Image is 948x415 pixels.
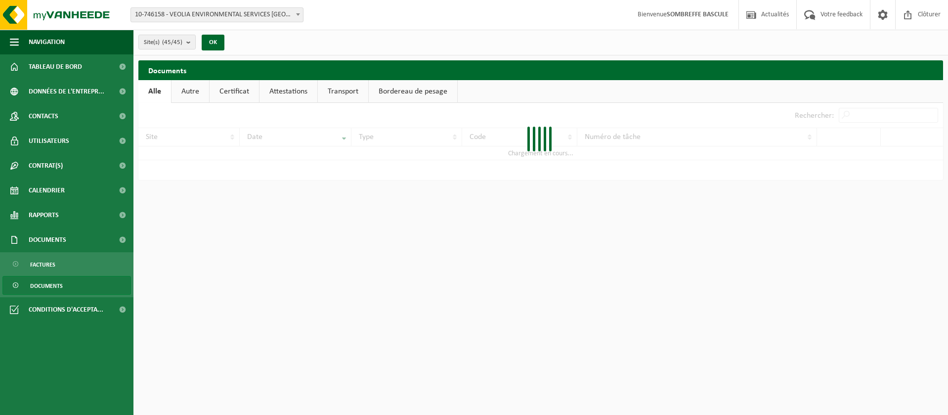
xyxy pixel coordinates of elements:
a: Factures [2,255,131,274]
span: Tableau de bord [29,54,82,79]
span: Calendrier [29,178,65,203]
span: Site(s) [144,35,182,50]
span: Conditions d'accepta... [29,297,103,322]
a: Attestations [259,80,317,103]
a: Certificat [210,80,259,103]
span: Navigation [29,30,65,54]
a: Bordereau de pesage [369,80,457,103]
span: Utilisateurs [29,129,69,153]
a: Transport [318,80,368,103]
span: Documents [30,277,63,295]
h2: Documents [138,60,943,80]
count: (45/45) [162,39,182,46]
a: Documents [2,276,131,295]
span: 10-746158 - VEOLIA ENVIRONMENTAL SERVICES WALLONIE - GRÂCE-HOLLOGNE [131,8,303,22]
a: Alle [138,80,171,103]
span: 10-746158 - VEOLIA ENVIRONMENTAL SERVICES WALLONIE - GRÂCE-HOLLOGNE [130,7,303,22]
strong: SOMBREFFE BASCULE [667,11,729,18]
span: Documents [29,228,66,252]
button: Site(s)(45/45) [138,35,196,49]
button: OK [202,35,224,50]
span: Factures [30,255,55,274]
span: Rapports [29,203,59,228]
span: Données de l'entrepr... [29,79,104,104]
span: Contacts [29,104,58,129]
span: Contrat(s) [29,153,63,178]
a: Autre [172,80,209,103]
